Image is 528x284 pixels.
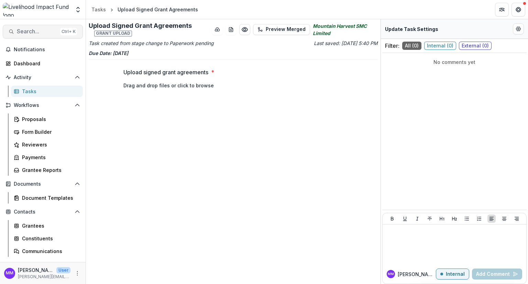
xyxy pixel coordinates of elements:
[385,58,524,66] p: No comments yet
[17,28,57,35] span: Search...
[89,4,109,14] a: Tasks
[22,128,77,135] div: Form Builder
[385,25,438,33] p: Update Task Settings
[11,233,83,244] a: Constituents
[426,215,434,223] button: Strike
[388,272,394,276] div: Miriam Mwangi
[313,22,378,37] i: Mountain Harvest SMC Limited
[89,4,201,14] nav: breadcrumb
[22,116,77,123] div: Proposals
[3,44,83,55] button: Notifications
[11,86,83,97] a: Tasks
[89,50,378,57] p: Due Date: [DATE]
[398,271,436,278] p: [PERSON_NAME]
[22,194,77,201] div: Document Templates
[14,47,80,53] span: Notifications
[438,215,446,223] button: Heading 1
[22,88,77,95] div: Tasks
[3,206,83,217] button: Open Contacts
[513,23,524,34] button: Edit Form Settings
[73,269,81,277] button: More
[6,271,13,275] div: Miriam Mwangi
[3,178,83,189] button: Open Documents
[22,154,77,161] div: Payments
[225,24,236,35] button: download-word-button
[177,83,214,88] span: click to browse
[235,40,378,47] p: Last saved: [DATE] 5:40 PM
[14,60,77,67] div: Dashboard
[463,215,471,223] button: Bullet List
[22,248,77,255] div: Communications
[11,113,83,125] a: Proposals
[436,269,469,280] button: Internal
[73,3,83,17] button: Open entity switcher
[459,42,492,50] span: External ( 0 )
[22,166,77,174] div: Grantee Reports
[14,75,72,80] span: Activity
[239,24,250,35] button: Preview 69965442-4448-4d6d-bd0f-c2f0e799e258.pdf
[18,274,70,280] p: [PERSON_NAME][EMAIL_ADDRESS][DOMAIN_NAME]
[388,215,396,223] button: Bold
[118,6,198,13] div: Upload Signed Grant Agreements
[11,126,83,138] a: Form Builder
[91,6,106,13] div: Tasks
[511,3,525,17] button: Get Help
[11,220,83,231] a: Grantees
[22,235,77,242] div: Constituents
[475,215,483,223] button: Ordered List
[3,100,83,111] button: Open Workflows
[413,215,421,223] button: Italicize
[253,24,310,35] button: Preview Merged
[89,40,232,47] p: Task created from stage change to Paperwork pending
[3,260,83,271] button: Open Data & Reporting
[11,192,83,204] a: Document Templates
[11,245,83,257] a: Communications
[11,152,83,163] a: Payments
[3,3,70,17] img: Livelihood Impact Fund logo
[14,209,72,215] span: Contacts
[22,141,77,148] div: Reviewers
[123,68,208,76] p: Upload signed grant agreements
[450,215,459,223] button: Heading 2
[60,28,77,35] div: Ctrl + K
[123,82,214,89] p: Drag and drop files or
[385,42,399,50] p: Filter:
[94,31,132,36] span: Grant upload
[3,58,83,69] a: Dashboard
[56,267,70,273] p: User
[11,139,83,150] a: Reviewers
[14,102,72,108] span: Workflows
[513,215,521,223] button: Align Right
[401,215,409,223] button: Underline
[11,164,83,176] a: Grantee Reports
[212,24,223,35] button: download-button
[14,181,72,187] span: Documents
[3,25,83,39] button: Search...
[18,266,54,274] p: [PERSON_NAME]
[487,215,496,223] button: Align Left
[472,269,522,280] button: Add Comment
[89,22,209,37] h2: Upload Signed Grant Agreements
[424,42,456,50] span: Internal ( 0 )
[446,271,465,277] p: Internal
[500,215,508,223] button: Align Center
[22,222,77,229] div: Grantees
[402,42,421,50] span: All ( 0 )
[3,72,83,83] button: Open Activity
[495,3,509,17] button: Partners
